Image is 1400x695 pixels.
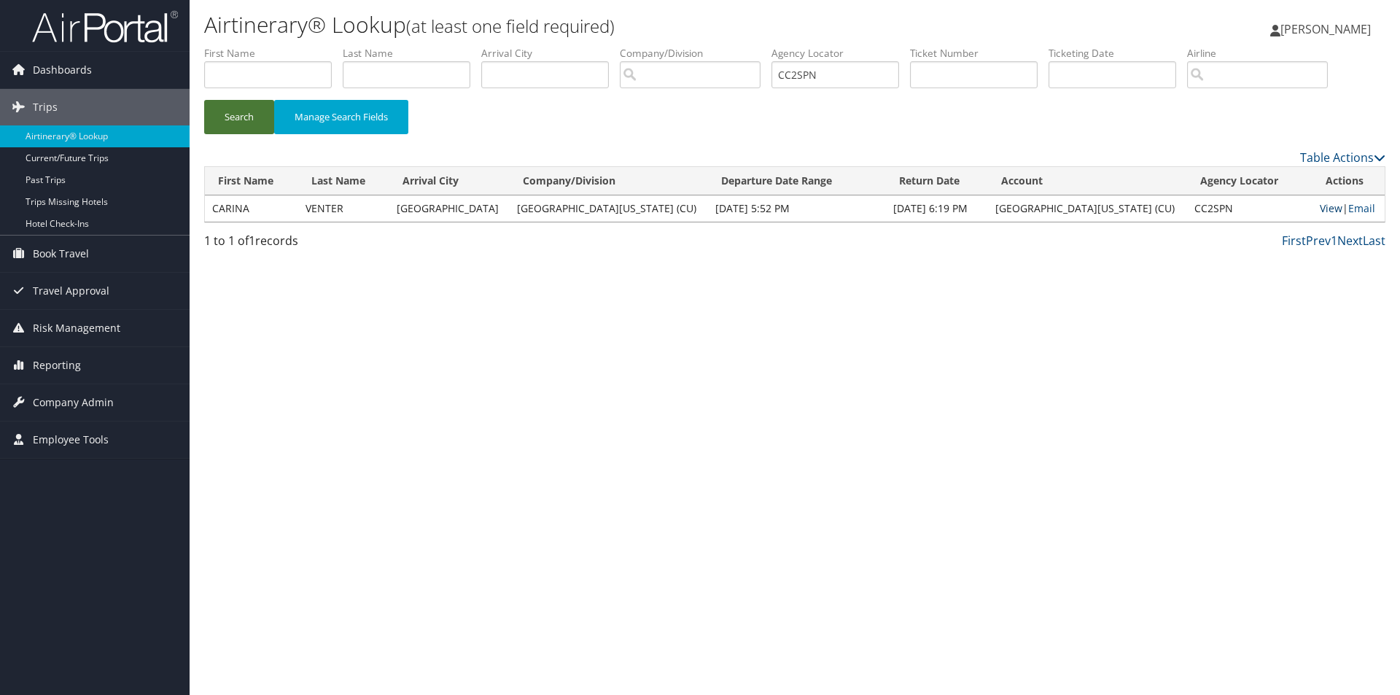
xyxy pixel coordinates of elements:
img: airportal-logo.png [32,9,178,44]
span: Travel Approval [33,273,109,309]
th: Agency Locator: activate to sort column ascending [1187,167,1312,195]
label: Airline [1187,46,1339,61]
a: First [1282,233,1306,249]
td: [DATE] 5:52 PM [708,195,885,222]
a: Email [1348,201,1375,215]
th: Account: activate to sort column ascending [988,167,1187,195]
a: View [1320,201,1342,215]
label: Agency Locator [771,46,910,61]
th: First Name: activate to sort column ascending [205,167,298,195]
td: VENTER [298,195,389,222]
span: Risk Management [33,310,120,346]
td: CARINA [205,195,298,222]
span: Reporting [33,347,81,384]
th: Actions [1312,167,1385,195]
span: Book Travel [33,236,89,272]
a: Next [1337,233,1363,249]
label: First Name [204,46,343,61]
td: [GEOGRAPHIC_DATA][US_STATE] (CU) [988,195,1187,222]
div: 1 to 1 of records [204,232,483,257]
a: 1 [1331,233,1337,249]
td: [GEOGRAPHIC_DATA][US_STATE] (CU) [510,195,709,222]
label: Ticket Number [910,46,1049,61]
h1: Airtinerary® Lookup [204,9,992,40]
td: [DATE] 6:19 PM [886,195,989,222]
td: CC2SPN [1187,195,1312,222]
button: Search [204,100,274,134]
span: Trips [33,89,58,125]
a: Table Actions [1300,150,1385,166]
th: Return Date: activate to sort column ascending [886,167,989,195]
button: Manage Search Fields [274,100,408,134]
label: Arrival City [481,46,620,61]
span: Company Admin [33,384,114,421]
label: Ticketing Date [1049,46,1187,61]
span: 1 [249,233,255,249]
td: | [1312,195,1385,222]
a: [PERSON_NAME] [1270,7,1385,51]
label: Company/Division [620,46,771,61]
th: Last Name: activate to sort column ascending [298,167,389,195]
a: Last [1363,233,1385,249]
th: Departure Date Range: activate to sort column ascending [708,167,885,195]
span: Employee Tools [33,422,109,458]
small: (at least one field required) [406,14,615,38]
a: Prev [1306,233,1331,249]
th: Arrival City: activate to sort column ascending [389,167,509,195]
span: Dashboards [33,52,92,88]
span: [PERSON_NAME] [1280,21,1371,37]
td: [GEOGRAPHIC_DATA] [389,195,509,222]
label: Last Name [343,46,481,61]
th: Company/Division [510,167,709,195]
